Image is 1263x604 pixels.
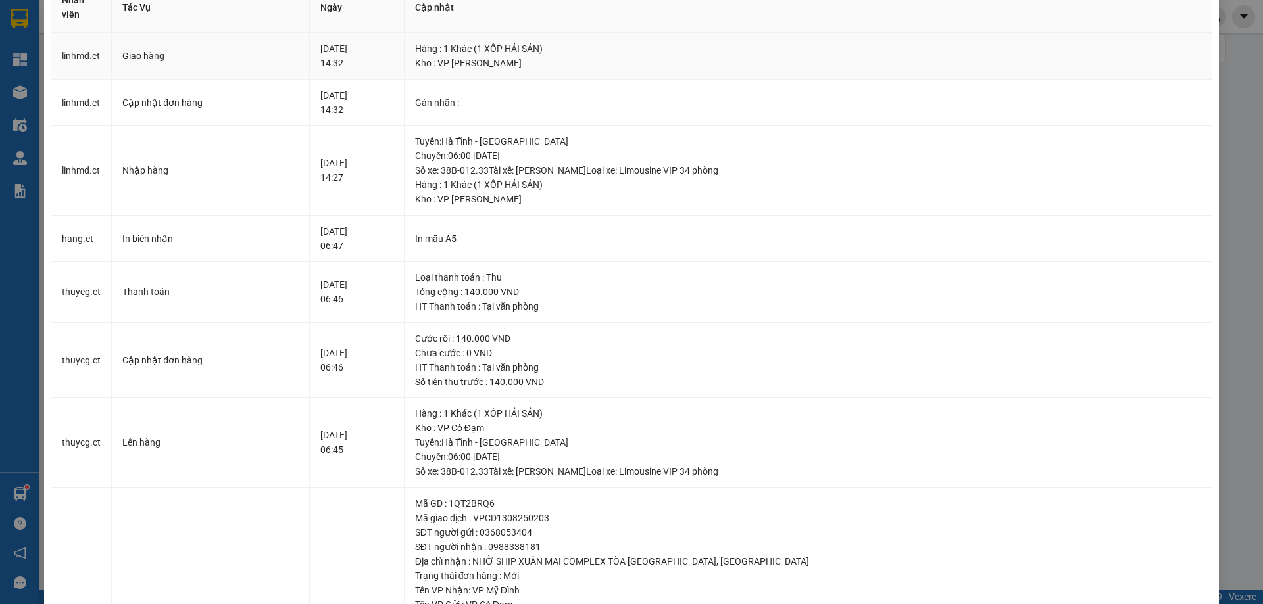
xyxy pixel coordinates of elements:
[320,88,393,117] div: [DATE] 14:32
[415,270,1201,285] div: Loại thanh toán : Thu
[415,360,1201,375] div: HT Thanh toán : Tại văn phòng
[51,323,112,398] td: thuycg.ct
[415,41,1201,56] div: Hàng : 1 Khác (1 XỐP HẢI SẢN)
[320,346,393,375] div: [DATE] 06:46
[320,428,393,457] div: [DATE] 06:45
[415,134,1201,177] div: Tuyến : Hà Tĩnh - [GEOGRAPHIC_DATA] Chuyến: 06:00 [DATE] Số xe: 38B-012.33 Tài xế: [PERSON_NAME] ...
[415,299,1201,314] div: HT Thanh toán : Tại văn phòng
[122,49,299,63] div: Giao hàng
[415,525,1201,540] div: SĐT người gửi : 0368053404
[320,41,393,70] div: [DATE] 14:32
[320,156,393,185] div: [DATE] 14:27
[51,126,112,216] td: linhmd.ct
[51,262,112,323] td: thuycg.ct
[415,231,1201,246] div: In mẫu A5
[415,177,1201,192] div: Hàng : 1 Khác (1 XỐP HẢI SẢN)
[320,277,393,306] div: [DATE] 06:46
[415,406,1201,421] div: Hàng : 1 Khác (1 XỐP HẢI SẢN)
[415,421,1201,435] div: Kho : VP Cổ Đạm
[415,435,1201,478] div: Tuyến : Hà Tĩnh - [GEOGRAPHIC_DATA] Chuyến: 06:00 [DATE] Số xe: 38B-012.33 Tài xế: [PERSON_NAME] ...
[415,95,1201,110] div: Gán nhãn :
[415,285,1201,299] div: Tổng cộng : 140.000 VND
[415,569,1201,583] div: Trạng thái đơn hàng : Mới
[415,554,1201,569] div: Địa chỉ nhận : NHỜ SHIP XUÂN MAI COMPLEX TÒA [GEOGRAPHIC_DATA], [GEOGRAPHIC_DATA]
[122,285,299,299] div: Thanh toán
[415,511,1201,525] div: Mã giao dịch : VPCD1308250203
[415,375,1201,389] div: Số tiền thu trước : 140.000 VND
[122,163,299,177] div: Nhập hàng
[122,435,299,450] div: Lên hàng
[51,398,112,488] td: thuycg.ct
[415,540,1201,554] div: SĐT người nhận : 0988338181
[122,353,299,367] div: Cập nhật đơn hàng
[415,56,1201,70] div: Kho : VP [PERSON_NAME]
[415,496,1201,511] div: Mã GD : 1QT2BRQ6
[51,216,112,262] td: hang.ct
[320,224,393,253] div: [DATE] 06:47
[415,331,1201,346] div: Cước rồi : 140.000 VND
[415,346,1201,360] div: Chưa cước : 0 VND
[51,33,112,80] td: linhmd.ct
[415,583,1201,597] div: Tên VP Nhận: VP Mỹ Đình
[122,95,299,110] div: Cập nhật đơn hàng
[122,231,299,246] div: In biên nhận
[415,192,1201,206] div: Kho : VP [PERSON_NAME]
[51,80,112,126] td: linhmd.ct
